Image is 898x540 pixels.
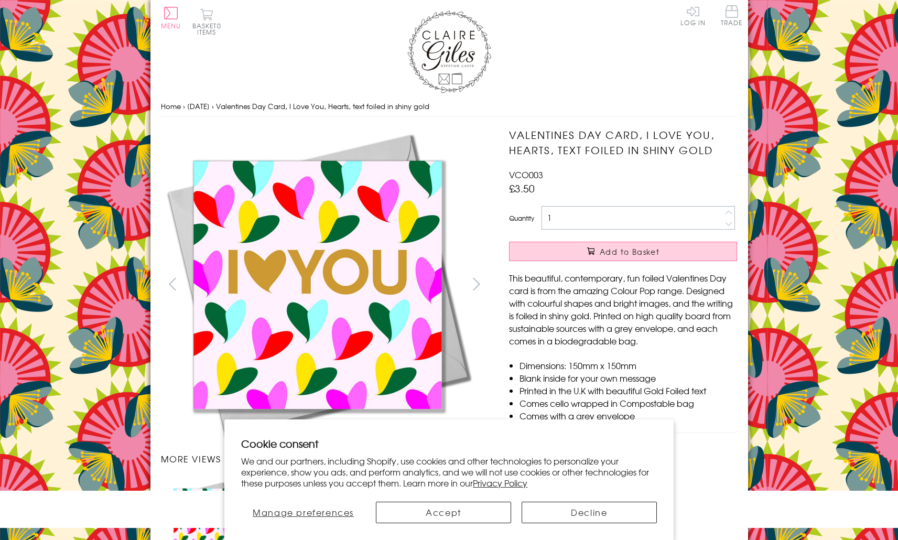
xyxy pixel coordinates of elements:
span: Menu [161,21,181,30]
label: Quantity [509,213,534,223]
span: Trade [721,5,743,26]
span: Manage preferences [253,506,354,519]
li: Comes with a grey envelope [520,409,737,422]
button: Add to Basket [509,242,737,261]
button: Accept [376,502,511,523]
img: Valentines Day Card, I Love You, Hearts, text foiled in shiny gold [160,127,475,442]
span: VCO003 [509,168,543,181]
span: 0 items [197,21,221,37]
p: This beautiful, contemporary, fun foiled Valentines Day card is from the amazing Colour Pop range... [509,272,737,347]
button: Manage preferences [241,502,365,523]
span: › [183,101,185,111]
a: Privacy Policy [473,477,527,489]
button: next [464,272,488,296]
span: £3.50 [509,181,535,196]
h3: More views [161,452,489,465]
button: Basket0 items [192,8,221,35]
img: Valentines Day Card, I Love You, Hearts, text foiled in shiny gold [488,127,803,442]
nav: breadcrumbs [161,96,738,117]
a: Trade [721,5,743,28]
li: Blank inside for your own message [520,372,737,384]
img: Claire Giles Greetings Cards [407,10,491,93]
span: Add to Basket [600,246,659,257]
li: Printed in the U.K with beautiful Gold Foiled text [520,384,737,397]
h2: Cookie consent [241,436,657,451]
a: Home [161,101,181,111]
a: Log In [680,5,706,26]
a: [DATE] [187,101,210,111]
span: Valentines Day Card, I Love You, Hearts, text foiled in shiny gold [216,101,429,111]
button: Menu [161,7,181,29]
h1: Valentines Day Card, I Love You, Hearts, text foiled in shiny gold [509,127,737,158]
li: Dimensions: 150mm x 150mm [520,359,737,372]
p: We and our partners, including Shopify, use cookies and other technologies to personalize your ex... [241,456,657,488]
button: prev [161,272,185,296]
span: › [212,101,214,111]
li: Comes cello wrapped in Compostable bag [520,397,737,409]
button: Decline [522,502,657,523]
